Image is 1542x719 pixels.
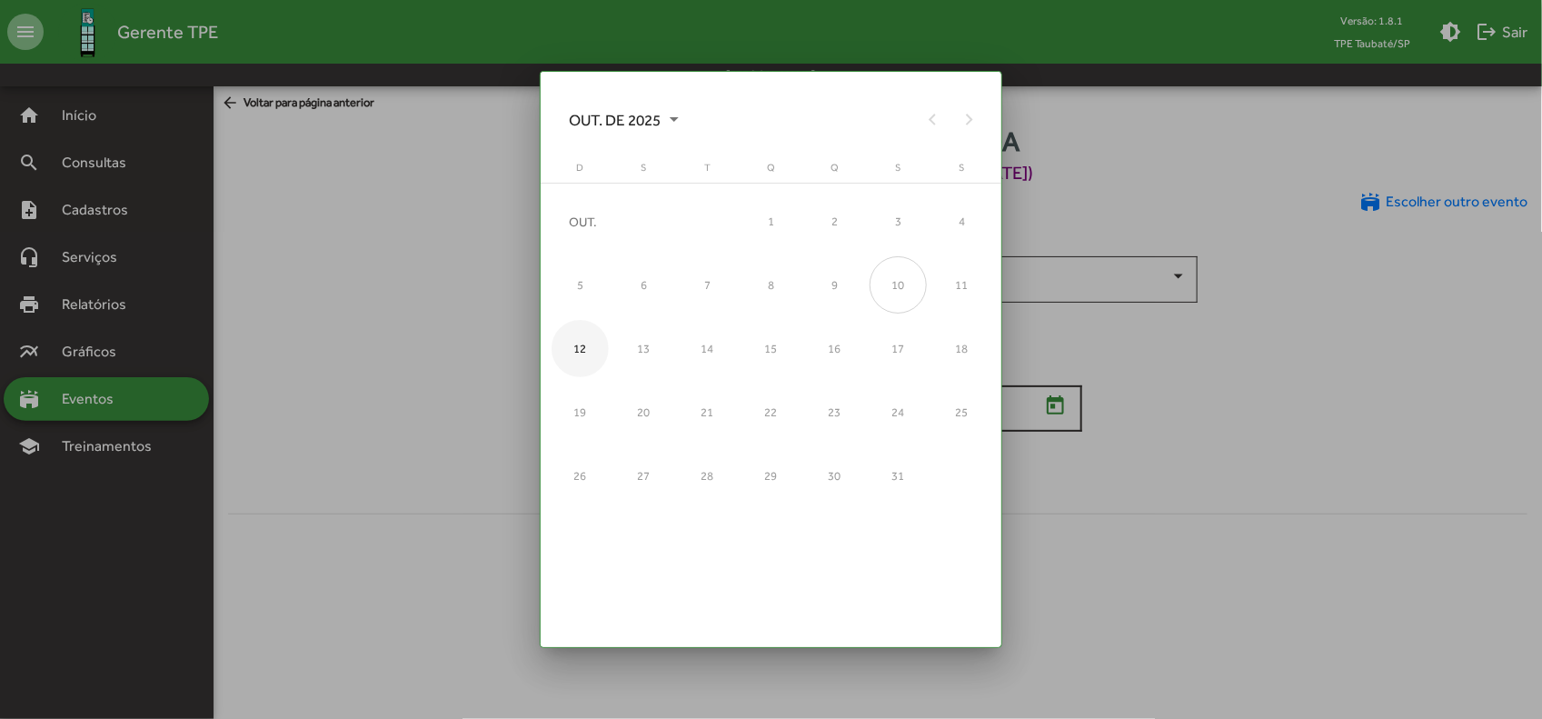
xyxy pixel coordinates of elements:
[930,317,994,381] td: 18 de outubro de 2025
[612,444,675,508] td: 27 de outubro de 2025
[548,160,612,183] th: domingo
[548,444,612,508] td: 26 de outubro de 2025
[739,190,802,254] td: 1 de outubro de 2025
[552,256,609,314] div: 5
[803,317,867,381] td: 16 de outubro de 2025
[742,447,800,504] div: 29
[615,256,672,314] div: 6
[933,256,990,314] div: 11
[803,190,867,254] td: 2 de outubro de 2025
[742,256,800,314] div: 8
[806,320,863,377] div: 16
[803,160,867,183] th: quinta-feira
[806,256,863,314] div: 9
[867,160,930,183] th: sexta-feira
[679,384,736,441] div: 21
[739,381,802,444] td: 22 de outubro de 2025
[612,381,675,444] td: 20 de outubro de 2025
[806,447,863,504] div: 30
[548,190,739,254] td: OUT.
[739,444,802,508] td: 29 de outubro de 2025
[870,193,927,250] div: 3
[612,317,675,381] td: 13 de outubro de 2025
[739,160,802,183] th: quarta-feira
[870,384,927,441] div: 24
[867,317,930,381] td: 17 de outubro de 2025
[548,254,612,317] td: 5 de outubro de 2025
[739,254,802,317] td: 8 de outubro de 2025
[870,256,927,314] div: 10
[803,381,867,444] td: 23 de outubro de 2025
[554,102,693,138] button: Choose month and year
[742,193,800,250] div: 1
[806,384,863,441] div: 23
[615,384,672,441] div: 20
[742,320,800,377] div: 15
[679,447,736,504] div: 28
[930,160,994,183] th: sábado
[742,384,800,441] div: 22
[675,254,739,317] td: 7 de outubro de 2025
[552,384,609,441] div: 19
[675,381,739,444] td: 21 de outubro de 2025
[675,160,739,183] th: terça-feira
[803,444,867,508] td: 30 de outubro de 2025
[933,193,990,250] div: 4
[867,190,930,254] td: 3 de outubro de 2025
[933,384,990,441] div: 25
[679,256,736,314] div: 7
[930,190,994,254] td: 4 de outubro de 2025
[803,254,867,317] td: 9 de outubro de 2025
[870,447,927,504] div: 31
[867,381,930,444] td: 24 de outubro de 2025
[675,444,739,508] td: 28 de outubro de 2025
[930,381,994,444] td: 25 de outubro de 2025
[612,160,675,183] th: segunda-feira
[930,254,994,317] td: 11 de outubro de 2025
[552,320,609,377] div: 12
[615,320,672,377] div: 13
[548,317,612,381] td: 12 de outubro de 2025
[548,381,612,444] td: 19 de outubro de 2025
[552,447,609,504] div: 26
[615,447,672,504] div: 27
[569,104,679,136] span: OUT. DE 2025
[612,254,675,317] td: 6 de outubro de 2025
[679,320,736,377] div: 14
[806,193,863,250] div: 2
[933,320,990,377] div: 18
[867,254,930,317] td: 10 de outubro de 2025
[675,317,739,381] td: 14 de outubro de 2025
[867,444,930,508] td: 31 de outubro de 2025
[739,317,802,381] td: 15 de outubro de 2025
[870,320,927,377] div: 17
